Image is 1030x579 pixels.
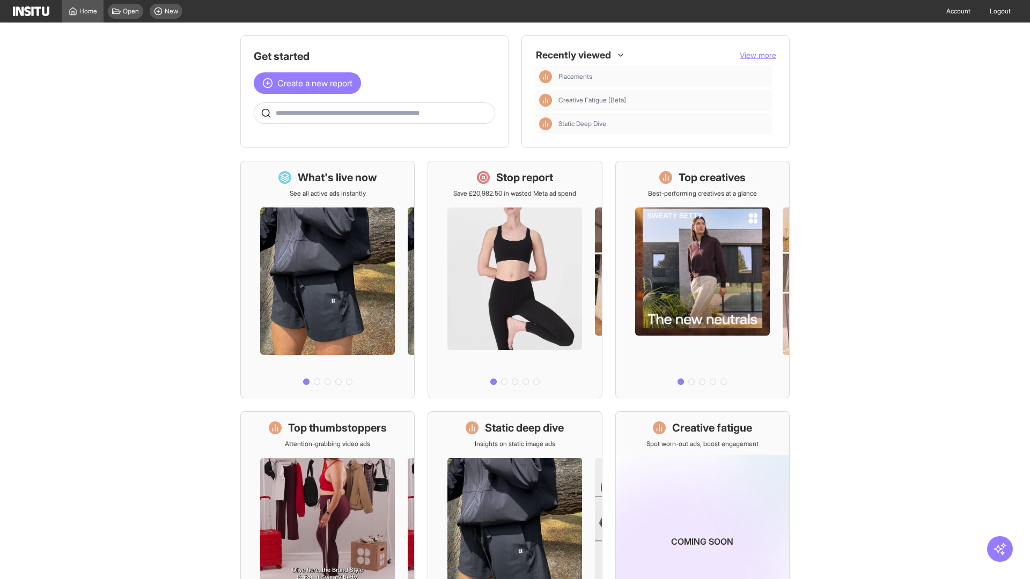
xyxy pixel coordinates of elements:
[539,70,552,83] div: Insights
[558,72,592,81] span: Placements
[453,189,576,198] p: Save £20,982.50 in wasted Meta ad spend
[240,161,415,398] a: What's live nowSee all active ads instantly
[290,189,366,198] p: See all active ads instantly
[79,7,97,16] span: Home
[298,170,377,185] h1: What's live now
[254,72,361,94] button: Create a new report
[648,189,757,198] p: Best-performing creatives at a glance
[558,120,768,128] span: Static Deep Dive
[254,49,495,64] h1: Get started
[740,50,776,60] span: View more
[558,96,768,105] span: Creative Fatigue [Beta]
[539,94,552,107] div: Insights
[496,170,553,185] h1: Stop report
[288,420,387,435] h1: Top thumbstoppers
[285,440,370,448] p: Attention-grabbing video ads
[13,6,49,16] img: Logo
[740,50,776,61] button: View more
[165,7,178,16] span: New
[558,120,606,128] span: Static Deep Dive
[485,420,564,435] h1: Static deep dive
[475,440,555,448] p: Insights on static image ads
[539,117,552,130] div: Insights
[123,7,139,16] span: Open
[679,170,746,185] h1: Top creatives
[615,161,790,398] a: Top creativesBest-performing creatives at a glance
[558,72,768,81] span: Placements
[277,77,352,90] span: Create a new report
[558,96,626,105] span: Creative Fatigue [Beta]
[428,161,602,398] a: Stop reportSave £20,982.50 in wasted Meta ad spend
